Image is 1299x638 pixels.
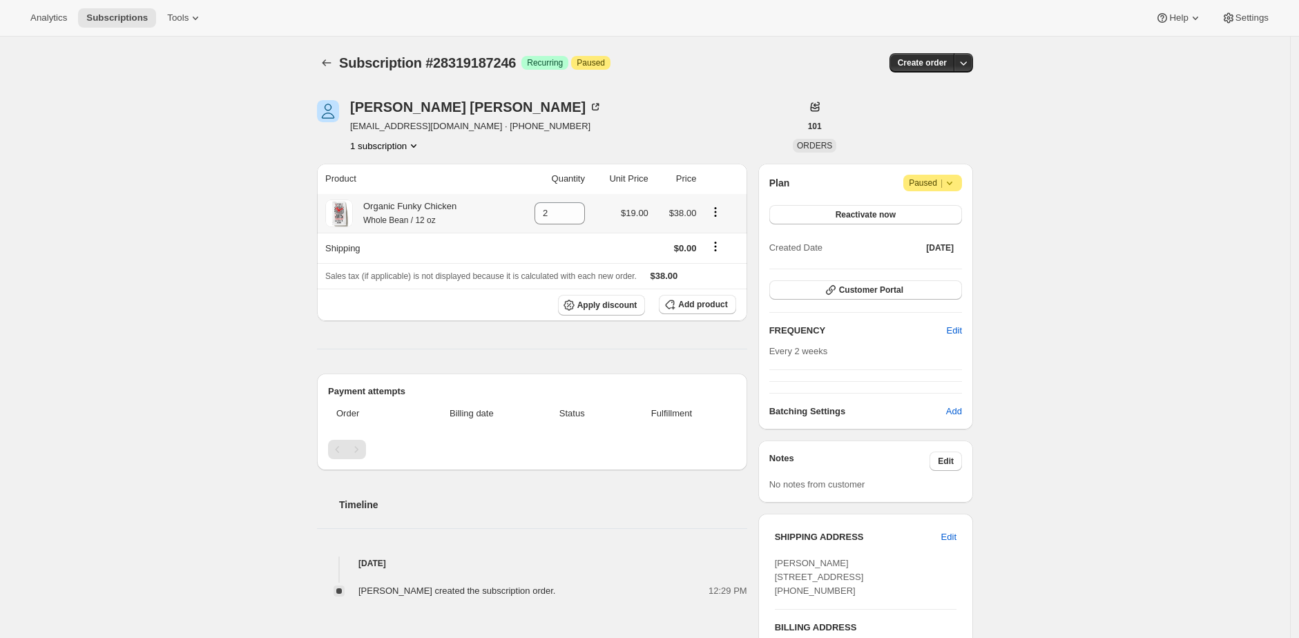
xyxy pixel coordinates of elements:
span: Sales tax (if applicable) is not displayed because it is calculated with each new order. [325,271,637,281]
h6: Batching Settings [769,405,946,418]
span: Subscriptions [86,12,148,23]
span: No notes from customer [769,479,865,490]
span: Apply discount [577,300,637,311]
span: Edit [941,530,956,544]
th: Unit Price [589,164,653,194]
span: Paused [909,176,956,190]
button: Reactivate now [769,205,962,224]
button: Create order [889,53,955,72]
span: $38.00 [669,208,697,218]
button: Edit [933,526,965,548]
button: Subscriptions [78,8,156,28]
span: $0.00 [674,243,697,253]
button: 101 [800,117,830,136]
span: Analytics [30,12,67,23]
span: $38.00 [651,271,678,281]
span: Recurring [527,57,563,68]
h3: SHIPPING ADDRESS [775,530,941,544]
h2: Timeline [339,498,747,512]
nav: Pagination [328,440,736,459]
button: Customer Portal [769,280,962,300]
button: [DATE] [918,238,962,258]
span: Status [537,407,607,420]
span: Create order [898,57,947,68]
th: Shipping [317,233,510,263]
h3: BILLING ADDRESS [775,621,956,635]
th: Quantity [510,164,589,194]
button: Shipping actions [704,239,727,254]
span: Paused [577,57,605,68]
span: Help [1169,12,1188,23]
button: Settings [1213,8,1277,28]
span: Add product [678,299,727,310]
span: ORDERS [797,141,832,151]
span: [PERSON_NAME] [STREET_ADDRESS] [PHONE_NUMBER] [775,558,864,596]
button: Help [1147,8,1210,28]
th: Order [328,398,411,429]
span: $19.00 [621,208,648,218]
button: Edit [939,320,970,342]
span: Fulfillment [615,407,727,420]
span: Tools [167,12,189,23]
span: David Miller [317,100,339,122]
th: Product [317,164,510,194]
h2: Payment attempts [328,385,736,398]
span: Subscription #28319187246 [339,55,516,70]
span: [DATE] [926,242,954,253]
th: Price [653,164,701,194]
button: Add product [659,295,735,314]
span: Add [946,405,962,418]
img: product img [325,200,353,227]
span: Edit [938,456,954,467]
button: Edit [930,452,962,471]
span: | [941,177,943,188]
span: Reactivate now [836,209,896,220]
div: [PERSON_NAME] [PERSON_NAME] [350,100,602,114]
button: Apply discount [558,295,646,316]
small: Whole Bean / 12 oz [363,215,436,225]
button: Subscriptions [317,53,336,72]
span: Edit [947,324,962,338]
span: Settings [1235,12,1269,23]
span: [PERSON_NAME] created the subscription order. [358,586,555,596]
span: 101 [808,121,822,132]
button: Product actions [350,139,421,153]
div: Organic Funky Chicken [353,200,456,227]
button: Analytics [22,8,75,28]
button: Add [938,400,970,423]
h2: FREQUENCY [769,324,947,338]
span: Every 2 weeks [769,346,828,356]
h4: [DATE] [317,557,747,570]
span: 12:29 PM [709,584,747,598]
h3: Notes [769,452,930,471]
span: Customer Portal [839,284,903,296]
button: Product actions [704,204,727,220]
button: Tools [159,8,211,28]
h2: Plan [769,176,790,190]
span: Created Date [769,241,822,255]
span: [EMAIL_ADDRESS][DOMAIN_NAME] · [PHONE_NUMBER] [350,119,602,133]
span: Billing date [415,407,529,420]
